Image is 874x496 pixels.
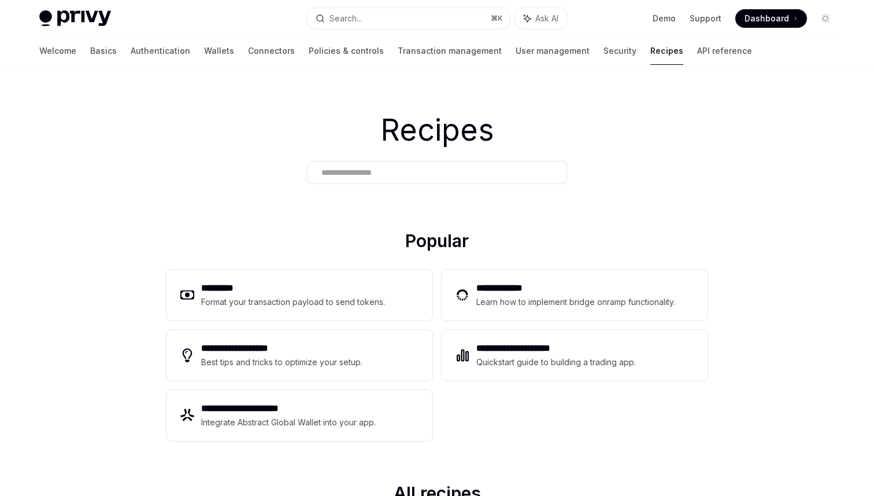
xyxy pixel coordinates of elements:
div: Best tips and tricks to optimize your setup. [201,355,364,369]
span: ⌘ K [491,14,503,23]
a: Wallets [204,37,234,65]
a: Transaction management [398,37,502,65]
a: Authentication [131,37,190,65]
a: Security [603,37,636,65]
img: light logo [39,10,111,27]
a: Demo [653,13,676,24]
a: Connectors [248,37,295,65]
div: Quickstart guide to building a trading app. [476,355,636,369]
div: Learn how to implement bridge onramp functionality. [476,295,679,309]
div: Format your transaction payload to send tokens. [201,295,386,309]
a: Dashboard [735,9,807,28]
a: Support [690,13,721,24]
div: Integrate Abstract Global Wallet into your app. [201,416,377,429]
a: Policies & controls [309,37,384,65]
a: Welcome [39,37,76,65]
span: Ask AI [535,13,558,24]
a: **** **** ***Learn how to implement bridge onramp functionality. [442,270,708,321]
a: Basics [90,37,117,65]
a: User management [516,37,590,65]
span: Dashboard [745,13,789,24]
button: Ask AI [516,8,566,29]
a: API reference [697,37,752,65]
a: Recipes [650,37,683,65]
a: **** ****Format your transaction payload to send tokens. [166,270,432,321]
h2: Popular [166,230,708,256]
button: Search...⌘K [308,8,510,29]
div: Search... [329,12,362,25]
button: Toggle dark mode [816,9,835,28]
